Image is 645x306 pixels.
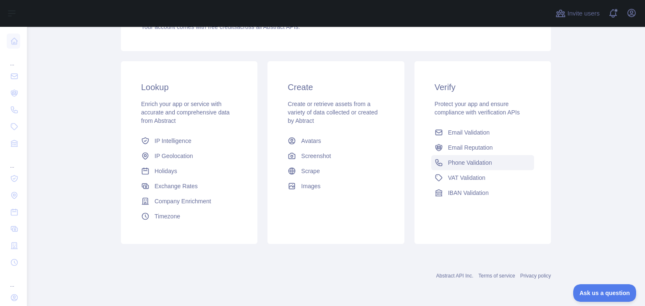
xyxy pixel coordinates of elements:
[155,152,193,160] span: IP Geolocation
[7,272,20,288] div: ...
[520,273,551,279] a: Privacy policy
[478,273,515,279] a: Terms of service
[288,81,384,93] h3: Create
[301,137,321,145] span: Avatars
[155,182,198,190] span: Exchange Rates
[431,170,534,185] a: VAT Validation
[448,158,492,167] span: Phone Validation
[554,7,601,20] button: Invite users
[138,209,241,224] a: Timezone
[155,137,191,145] span: IP Intelligence
[138,133,241,148] a: IP Intelligence
[208,23,237,30] span: free credits
[141,101,230,124] span: Enrich your app or service with accurate and comprehensive data from Abstract
[301,167,320,175] span: Scrape
[567,9,600,18] span: Invite users
[138,163,241,179] a: Holidays
[431,155,534,170] a: Phone Validation
[431,185,534,200] a: IBAN Validation
[284,148,387,163] a: Screenshot
[7,50,20,67] div: ...
[284,163,387,179] a: Scrape
[155,212,180,220] span: Timezone
[448,143,493,152] span: Email Reputation
[138,179,241,194] a: Exchange Rates
[435,81,531,93] h3: Verify
[138,194,241,209] a: Company Enrichment
[288,101,378,124] span: Create or retrieve assets from a variety of data collected or created by Abtract
[284,133,387,148] a: Avatars
[138,148,241,163] a: IP Geolocation
[448,128,490,137] span: Email Validation
[448,174,485,182] span: VAT Validation
[7,153,20,169] div: ...
[431,125,534,140] a: Email Validation
[155,197,211,205] span: Company Enrichment
[448,189,489,197] span: IBAN Validation
[155,167,177,175] span: Holidays
[301,152,331,160] span: Screenshot
[573,284,637,302] iframe: Toggle Customer Support
[436,273,474,279] a: Abstract API Inc.
[284,179,387,194] a: Images
[301,182,320,190] span: Images
[431,140,534,155] a: Email Reputation
[141,81,237,93] h3: Lookup
[435,101,520,116] span: Protect your app and ensure compliance with verification APIs
[141,23,300,30] span: Your account comes with across all Abstract APIs.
